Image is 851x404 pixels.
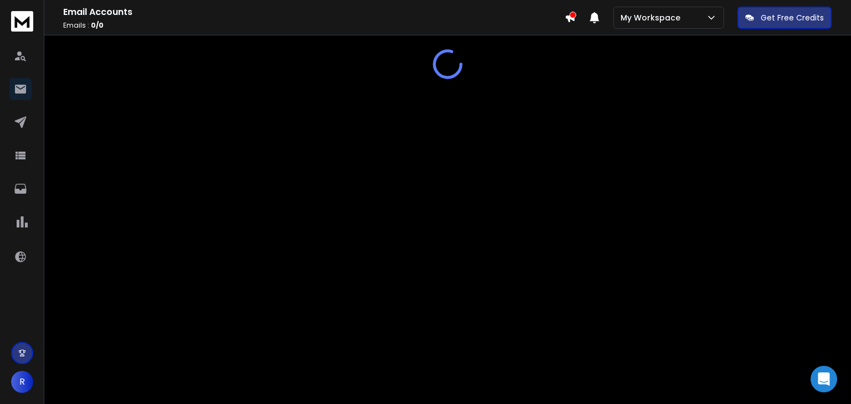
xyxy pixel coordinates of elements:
p: Emails : [63,21,565,30]
span: 0 / 0 [91,20,104,30]
h1: Email Accounts [63,6,565,19]
img: logo [11,11,33,32]
p: Get Free Credits [761,12,824,23]
button: Get Free Credits [737,7,832,29]
p: My Workspace [621,12,685,23]
div: Open Intercom Messenger [811,366,837,392]
button: R [11,371,33,393]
